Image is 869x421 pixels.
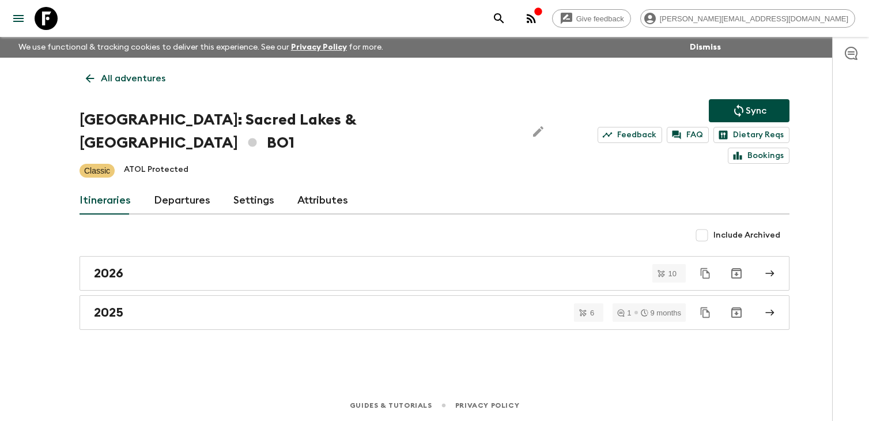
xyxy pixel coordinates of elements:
button: Dismiss [687,39,724,55]
span: [PERSON_NAME][EMAIL_ADDRESS][DOMAIN_NAME] [653,14,855,23]
a: Privacy Policy [291,43,347,51]
h1: [GEOGRAPHIC_DATA]: Sacred Lakes & [GEOGRAPHIC_DATA] BO1 [80,108,517,155]
a: Privacy Policy [455,399,519,412]
button: Duplicate [695,263,716,284]
button: Edit Adventure Title [527,108,550,155]
a: Give feedback [552,9,631,28]
a: Departures [154,187,210,215]
button: search adventures [488,7,511,30]
div: [PERSON_NAME][EMAIL_ADDRESS][DOMAIN_NAME] [640,9,855,28]
span: Include Archived [713,230,780,241]
span: Give feedback [570,14,630,23]
a: Guides & Tutorials [350,399,432,412]
p: We use functional & tracking cookies to deliver this experience. See our for more. [14,37,388,58]
a: Itineraries [80,187,131,215]
a: FAQ [667,127,709,143]
h2: 2025 [94,305,123,320]
p: ATOL Protected [124,164,188,178]
span: 6 [583,309,601,317]
p: All adventures [101,72,165,85]
button: Sync adventure departures to the booking engine [709,99,789,122]
button: Archive [725,262,748,285]
a: Settings [233,187,274,215]
a: 2025 [80,295,789,330]
a: All adventures [80,67,172,90]
button: Duplicate [695,302,716,323]
a: Dietary Reqs [713,127,789,143]
div: 1 [617,309,631,317]
span: 10 [662,270,683,277]
a: Bookings [728,148,789,164]
div: 9 months [641,309,681,317]
a: Feedback [598,127,662,143]
p: Classic [84,165,110,176]
button: menu [7,7,30,30]
a: Attributes [297,187,348,215]
a: 2026 [80,256,789,291]
p: Sync [746,104,766,118]
button: Archive [725,301,748,324]
h2: 2026 [94,266,123,281]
